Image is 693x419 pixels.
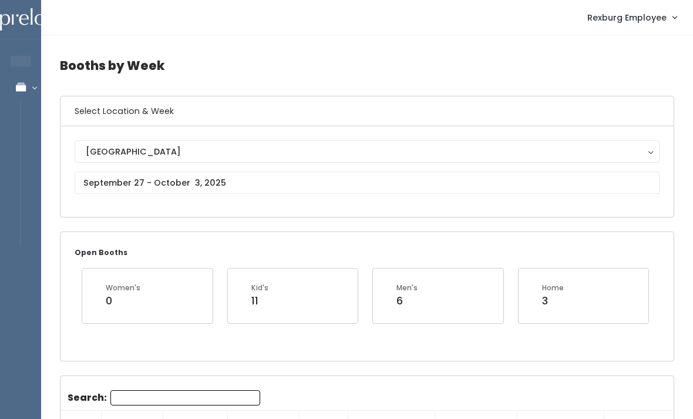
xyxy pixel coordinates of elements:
button: [GEOGRAPHIC_DATA] [75,140,660,163]
input: September 27 - October 3, 2025 [75,172,660,194]
a: Rexburg Employee [576,5,688,30]
label: Search: [68,390,260,405]
div: 3 [542,293,564,309]
input: Search: [110,390,260,405]
h4: Booths by Week [60,49,674,82]
div: Kid's [251,283,268,293]
div: 11 [251,293,268,309]
div: Home [542,283,564,293]
div: [GEOGRAPHIC_DATA] [86,145,648,158]
small: Open Booths [75,247,127,257]
span: Rexburg Employee [587,11,667,24]
div: Men's [396,283,418,293]
div: 6 [396,293,418,309]
h6: Select Location & Week [60,96,674,126]
div: 0 [106,293,140,309]
div: Women's [106,283,140,293]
